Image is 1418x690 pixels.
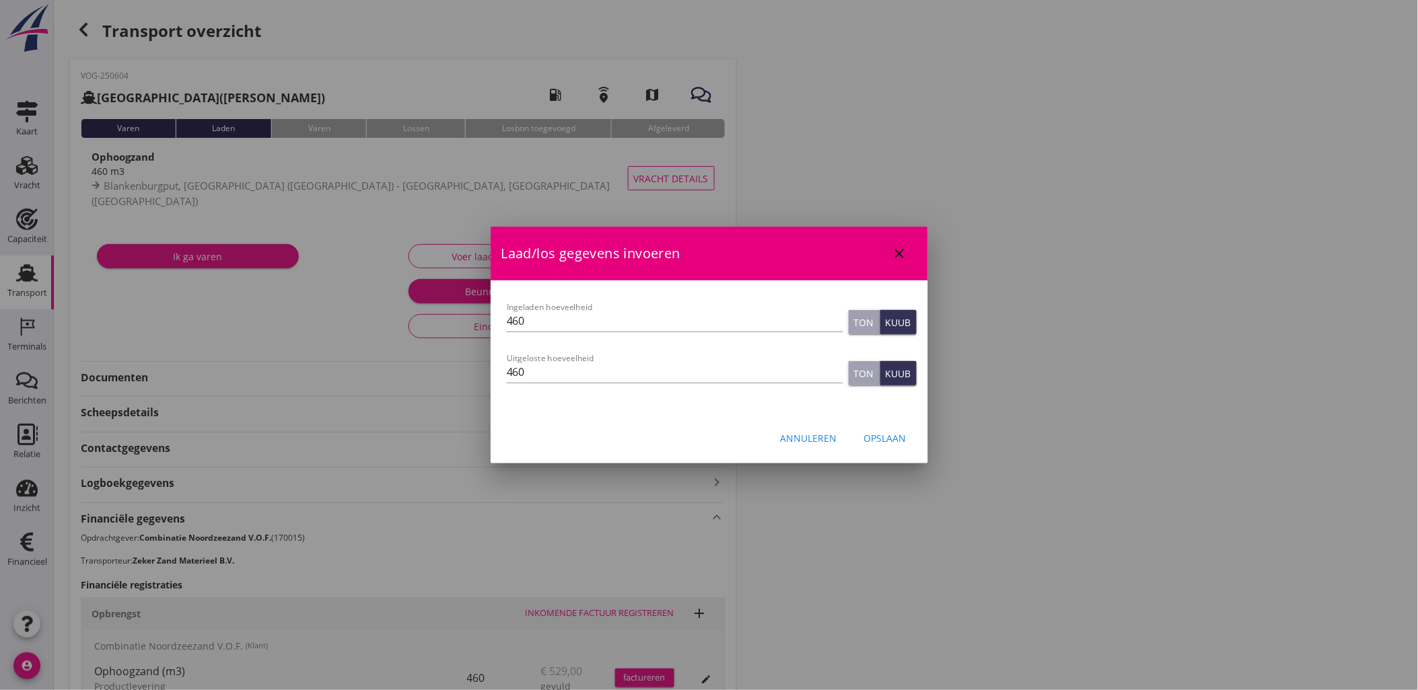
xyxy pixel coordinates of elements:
[880,361,917,385] button: Kuub
[880,310,917,334] button: Kuub
[849,310,880,334] button: Ton
[892,245,908,262] i: close
[770,426,848,450] button: Annuleren
[491,227,928,280] div: Laad/los gegevens invoeren
[507,361,843,383] input: Uitgeloste hoeveelheid
[853,426,917,450] button: Opslaan
[886,367,911,381] div: Kuub
[849,361,880,385] button: Ton
[886,315,911,330] div: Kuub
[864,431,907,445] div: Opslaan
[854,367,874,381] div: Ton
[507,310,843,332] input: Ingeladen hoeveelheid
[854,315,874,330] div: Ton
[781,431,837,445] div: Annuleren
